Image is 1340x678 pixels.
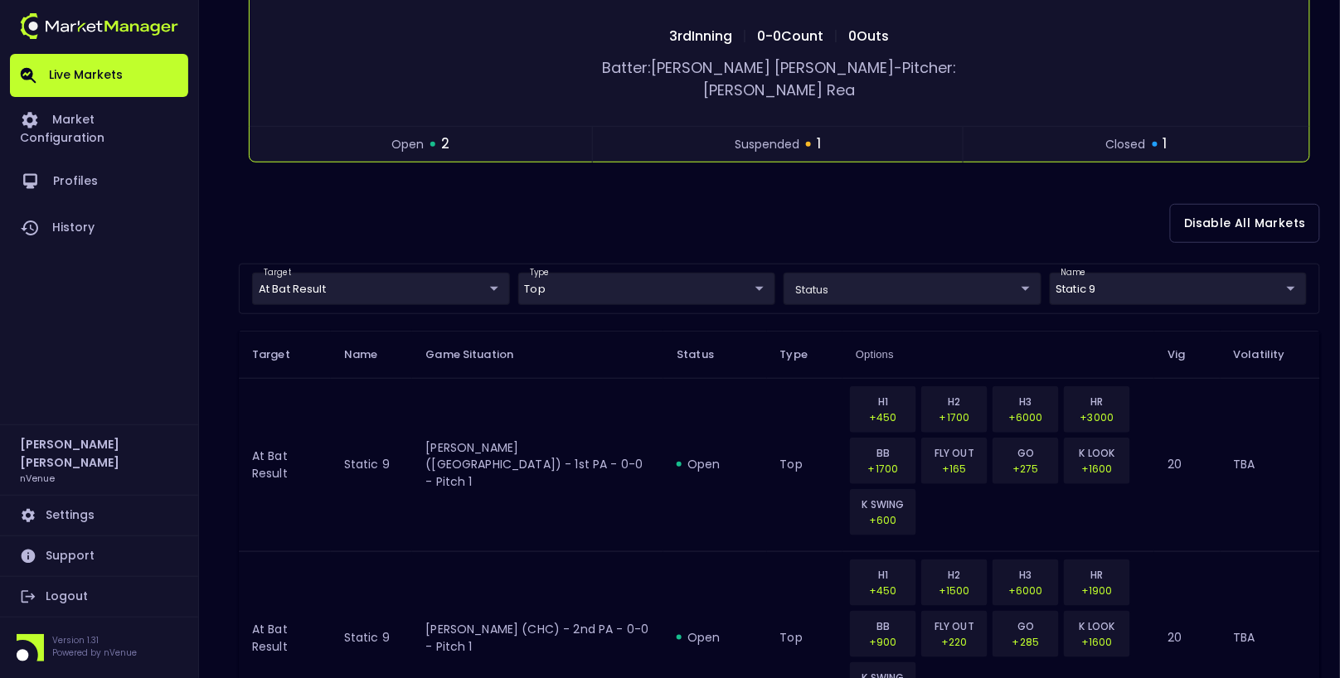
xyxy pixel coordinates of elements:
[932,394,977,409] p: H2
[1106,136,1146,153] span: closed
[344,347,400,362] span: Name
[932,583,977,598] p: +1500
[1075,583,1119,598] p: +1900
[932,618,977,634] p: FLY OUT
[861,409,905,425] p: +450
[817,133,821,155] span: 1
[861,496,905,512] p: K SWING
[10,536,188,576] a: Support
[239,378,331,551] td: At Bat Result
[861,618,905,634] p: BB
[20,472,55,484] h3: nVenue
[1075,461,1119,477] p: +1600
[10,634,188,661] div: Version 1.31Powered by nVenue
[1003,634,1048,650] p: +285
[861,394,905,409] p: H1
[425,347,535,362] span: Game Situation
[895,57,903,78] span: -
[861,634,905,650] p: +900
[1163,133,1168,155] span: 1
[1003,567,1048,583] p: H3
[20,13,178,39] img: logo
[10,158,188,205] a: Profiles
[753,27,829,46] span: 0 - 0 Count
[861,445,905,461] p: BB
[264,268,291,279] label: target
[1003,461,1048,477] p: +275
[861,512,905,528] p: +600
[861,461,905,477] p: +1700
[1234,347,1307,362] span: Volatility
[1168,347,1206,362] span: Vig
[861,583,905,598] p: +450
[1050,273,1308,305] div: target
[677,347,736,362] span: Status
[738,27,753,46] span: |
[844,27,895,46] span: 0 Outs
[10,54,188,97] a: Live Markets
[52,647,137,659] p: Powered by nVenue
[331,378,413,551] td: Static 9
[735,136,799,153] span: suspended
[1061,268,1086,279] label: name
[932,445,977,461] p: FLY OUT
[932,567,977,583] p: H2
[829,27,844,46] span: |
[10,97,188,158] a: Market Configuration
[842,331,1154,378] th: Options
[780,347,830,362] span: Type
[603,57,895,78] span: Batter: [PERSON_NAME] [PERSON_NAME]
[20,435,178,472] h2: [PERSON_NAME] [PERSON_NAME]
[252,273,510,305] div: target
[1075,634,1119,650] p: +1600
[441,133,449,155] span: 2
[391,136,424,153] span: open
[10,205,188,251] a: History
[861,567,905,583] p: H1
[784,273,1041,305] div: target
[1075,445,1119,461] p: K LOOK
[1075,409,1119,425] p: +3000
[1075,394,1119,409] p: HR
[1003,583,1048,598] p: +6000
[1003,445,1048,461] p: GO
[767,378,843,551] td: top
[677,456,753,472] div: open
[52,634,137,647] p: Version 1.31
[412,378,663,551] td: [PERSON_NAME] ([GEOGRAPHIC_DATA]) - 1st PA - 0-0 - Pitch 1
[1075,618,1119,634] p: K LOOK
[1003,618,1048,634] p: GO
[10,496,188,535] a: Settings
[677,629,753,646] div: open
[1075,567,1119,583] p: HR
[932,634,977,650] p: +220
[10,577,188,617] a: Logout
[1221,378,1320,551] td: TBA
[1170,204,1320,243] button: Disable All Markets
[1154,378,1220,551] td: 20
[665,27,738,46] span: 3rd Inning
[932,409,977,425] p: +1700
[1003,394,1048,409] p: H3
[252,347,312,362] span: Target
[530,268,550,279] label: type
[1003,409,1048,425] p: +6000
[518,273,776,305] div: target
[932,461,977,477] p: +165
